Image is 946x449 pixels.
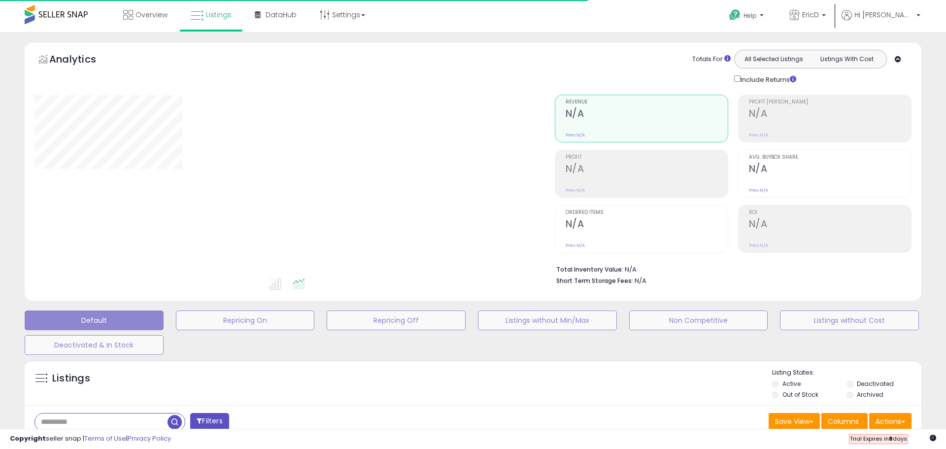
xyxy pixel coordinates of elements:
span: Hi [PERSON_NAME] [854,10,913,20]
h2: N/A [749,163,911,176]
button: Default [25,311,164,330]
h2: N/A [749,218,911,232]
small: Prev: N/A [749,242,768,248]
span: Profit [566,155,728,160]
span: Overview [135,10,168,20]
span: DataHub [266,10,297,20]
button: Deactivated & In Stock [25,335,164,355]
li: N/A [556,263,904,275]
h2: N/A [749,108,911,121]
span: Help [743,11,757,20]
button: Listings without Cost [780,311,919,330]
span: ROI [749,210,911,215]
span: N/A [635,276,646,285]
span: Revenue [566,100,728,105]
a: Hi [PERSON_NAME] [842,10,920,32]
h5: Analytics [49,52,115,69]
button: All Selected Listings [737,53,811,66]
b: Total Inventory Value: [556,265,623,274]
span: EricD [802,10,819,20]
button: Listings without Min/Max [478,311,617,330]
span: Profit [PERSON_NAME] [749,100,911,105]
i: Get Help [729,9,741,21]
div: Include Returns [727,73,808,85]
button: Non Competitive [629,311,768,330]
span: Listings [206,10,232,20]
h2: N/A [566,218,728,232]
div: seller snap | | [10,434,171,444]
button: Listings With Cost [810,53,883,66]
small: Prev: N/A [749,132,768,138]
button: Repricing On [176,311,315,330]
span: Avg. Buybox Share [749,155,911,160]
h2: N/A [566,163,728,176]
span: Ordered Items [566,210,728,215]
a: Help [721,1,774,32]
button: Repricing Off [327,311,466,330]
small: Prev: N/A [566,187,585,193]
strong: Copyright [10,434,46,443]
small: Prev: N/A [566,132,585,138]
b: Short Term Storage Fees: [556,276,633,285]
div: Totals For [692,55,731,64]
h2: N/A [566,108,728,121]
small: Prev: N/A [566,242,585,248]
small: Prev: N/A [749,187,768,193]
